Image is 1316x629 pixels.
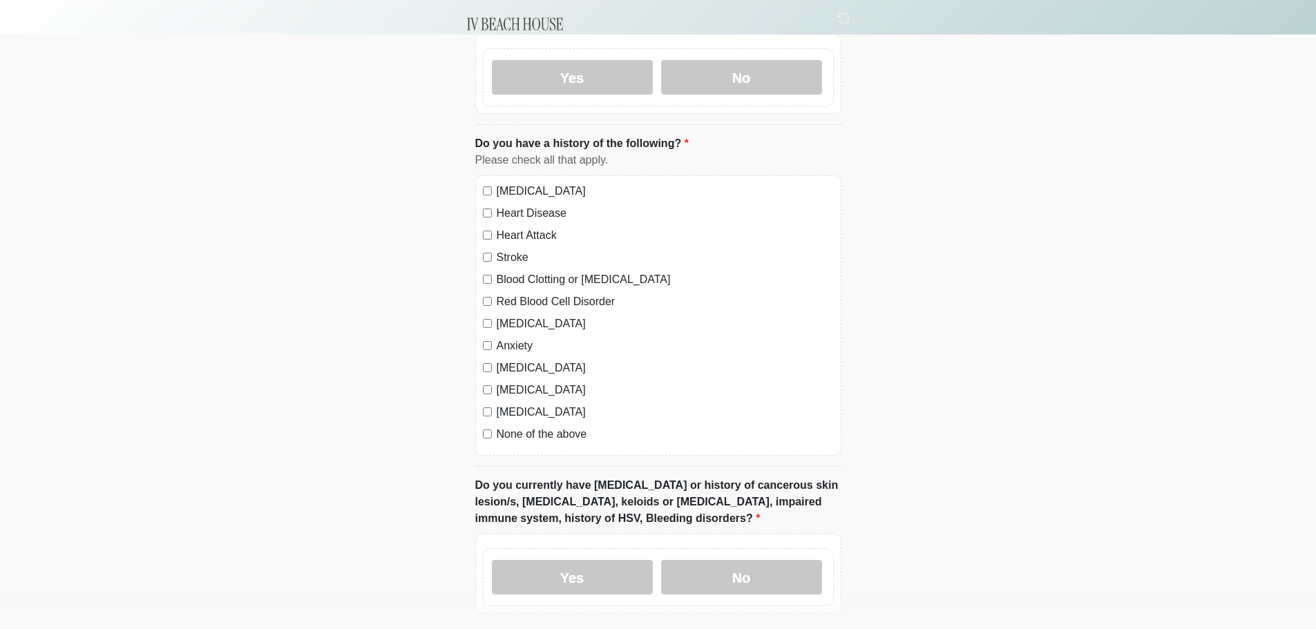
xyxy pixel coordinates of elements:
label: None of the above [497,426,834,443]
input: Red Blood Cell Disorder [483,297,492,306]
label: Yes [492,560,653,594]
label: Do you currently have [MEDICAL_DATA] or history of cancerous skin lesion/s, [MEDICAL_DATA], keloi... [475,477,841,527]
div: Please check all that apply. [475,152,841,168]
input: Stroke [483,253,492,262]
input: Heart Disease [483,209,492,217]
label: [MEDICAL_DATA] [497,316,834,332]
input: Blood Clotting or [MEDICAL_DATA] [483,275,492,284]
label: Yes [492,60,653,95]
label: [MEDICAL_DATA] [497,183,834,200]
input: [MEDICAL_DATA] [483,186,492,195]
label: [MEDICAL_DATA] [497,382,834,398]
label: Do you have a history of the following? [475,135,689,152]
label: No [661,60,822,95]
img: IV Beach House Logo [461,10,570,38]
input: [MEDICAL_DATA] [483,407,492,416]
label: No [661,560,822,594]
input: [MEDICAL_DATA] [483,363,492,372]
input: None of the above [483,429,492,438]
label: Blood Clotting or [MEDICAL_DATA] [497,271,834,288]
label: Stroke [497,249,834,266]
label: Red Blood Cell Disorder [497,293,834,310]
label: Heart Disease [497,205,834,222]
label: [MEDICAL_DATA] [497,404,834,420]
input: Heart Attack [483,231,492,240]
input: [MEDICAL_DATA] [483,385,492,394]
label: Heart Attack [497,227,834,244]
input: [MEDICAL_DATA] [483,319,492,328]
input: Anxiety [483,341,492,350]
label: Anxiety [497,338,834,354]
label: [MEDICAL_DATA] [497,360,834,376]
